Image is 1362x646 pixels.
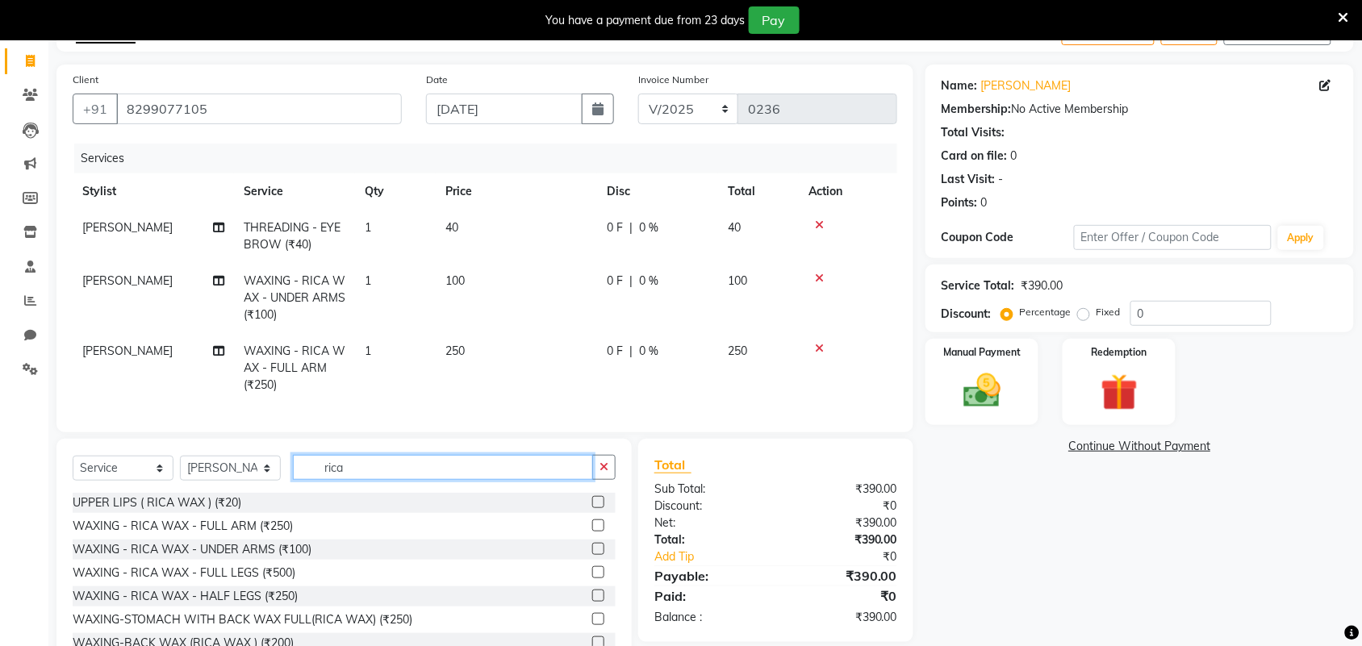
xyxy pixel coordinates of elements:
[642,609,776,626] div: Balance :
[365,273,371,288] span: 1
[597,173,718,210] th: Disc
[629,219,633,236] span: |
[1074,225,1272,250] input: Enter Offer / Coupon Code
[942,171,996,188] div: Last Visit:
[728,220,741,235] span: 40
[1021,277,1063,294] div: ₹390.00
[1092,345,1147,360] label: Redemption
[775,531,909,548] div: ₹390.00
[929,438,1351,455] a: Continue Without Payment
[639,343,658,360] span: 0 %
[73,611,412,628] div: WAXING-STOMACH WITH BACK WAX FULL(RICA WAX) (₹250)
[116,94,402,124] input: Search by Name/Mobile/Email/Code
[942,101,1338,118] div: No Active Membership
[1020,305,1072,319] label: Percentage
[365,344,371,358] span: 1
[775,609,909,626] div: ₹390.00
[639,219,658,236] span: 0 %
[82,220,173,235] span: [PERSON_NAME]
[943,345,1021,360] label: Manual Payment
[775,498,909,515] div: ₹0
[749,6,800,34] button: Pay
[73,565,295,581] div: WAXING - RICA WAX - FULL LEGS (₹500)
[942,306,992,323] div: Discount:
[728,273,747,288] span: 100
[629,273,633,290] span: |
[642,498,776,515] div: Discount:
[639,273,658,290] span: 0 %
[642,531,776,548] div: Total:
[629,343,633,360] span: |
[1011,148,1017,165] div: 0
[73,73,98,87] label: Client
[244,344,345,392] span: WAXING - RICA WAX - FULL ARM (₹250)
[654,456,691,473] span: Total
[952,369,1013,412] img: _cash.svg
[999,171,1004,188] div: -
[718,173,799,210] th: Total
[942,77,978,94] div: Name:
[775,586,909,606] div: ₹0
[244,273,345,322] span: WAXING - RICA WAX - UNDER ARMS (₹100)
[73,541,311,558] div: WAXING - RICA WAX - UNDER ARMS (₹100)
[365,220,371,235] span: 1
[607,343,623,360] span: 0 F
[546,12,746,29] div: You have a payment due from 23 days
[73,494,241,511] div: UPPER LIPS ( RICA WAX ) (₹20)
[942,229,1074,246] div: Coupon Code
[942,148,1008,165] div: Card on file:
[1278,226,1324,250] button: Apply
[73,588,298,605] div: WAXING - RICA WAX - HALF LEGS (₹250)
[445,220,458,235] span: 40
[638,73,708,87] label: Invoice Number
[244,220,340,252] span: THREADING - EYEBROW (₹40)
[799,173,897,210] th: Action
[73,518,293,535] div: WAXING - RICA WAX - FULL ARM (₹250)
[942,277,1015,294] div: Service Total:
[82,344,173,358] span: [PERSON_NAME]
[445,344,465,358] span: 250
[82,273,173,288] span: [PERSON_NAME]
[642,548,798,565] a: Add Tip
[775,481,909,498] div: ₹390.00
[1089,369,1150,415] img: _gift.svg
[293,455,593,480] input: Search or Scan
[607,219,623,236] span: 0 F
[942,101,1012,118] div: Membership:
[942,124,1005,141] div: Total Visits:
[607,273,623,290] span: 0 F
[1097,305,1121,319] label: Fixed
[798,548,909,565] div: ₹0
[642,586,776,606] div: Paid:
[642,481,776,498] div: Sub Total:
[981,194,988,211] div: 0
[775,515,909,531] div: ₹390.00
[73,173,234,210] th: Stylist
[445,273,465,288] span: 100
[355,173,436,210] th: Qty
[728,344,747,358] span: 250
[436,173,597,210] th: Price
[234,173,355,210] th: Service
[642,515,776,531] div: Net:
[981,77,1072,94] a: [PERSON_NAME]
[426,73,448,87] label: Date
[74,144,909,173] div: Services
[775,566,909,586] div: ₹390.00
[73,94,118,124] button: +91
[642,566,776,586] div: Payable:
[942,194,978,211] div: Points:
